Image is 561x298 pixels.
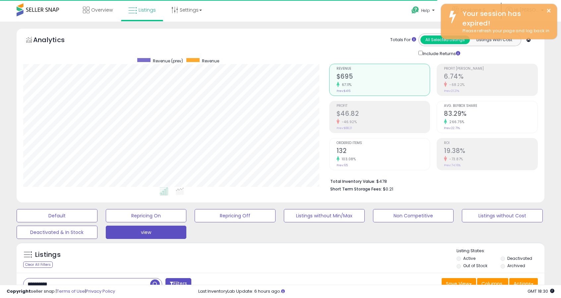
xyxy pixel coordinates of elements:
[340,82,352,87] small: 67.11%
[106,226,187,239] button: view
[91,7,113,13] span: Overview
[444,163,461,167] small: Prev: 74.16%
[458,28,552,34] div: Please refresh your page and log back in
[195,209,276,222] button: Repricing Off
[330,186,382,192] b: Short Term Storage Fees:
[35,250,61,260] h5: Listings
[139,7,156,13] span: Listings
[198,288,554,295] div: Last InventoryLab Update: 6 hours ago.
[444,141,537,145] span: ROI
[337,110,430,119] h2: $46.82
[477,278,508,289] button: Columns
[444,73,537,82] h2: 6.74%
[444,110,537,119] h2: 83.29%
[509,278,538,289] button: Actions
[337,163,348,167] small: Prev: 65
[383,186,393,192] span: $0.21
[463,263,487,268] label: Out of Stock
[447,82,465,87] small: -68.22%
[413,49,468,57] div: Include Returns
[420,36,470,44] button: All Selected Listings
[481,280,502,287] span: Columns
[337,89,350,93] small: Prev: $416
[340,119,357,124] small: -46.92%
[447,119,465,124] small: 266.75%
[33,35,78,46] h5: Analytics
[373,209,454,222] button: Non Competitive
[406,1,441,22] a: Help
[337,73,430,82] h2: $695
[337,141,430,145] span: Ordered Items
[337,147,430,156] h2: 132
[153,58,183,64] span: Revenue (prev)
[421,8,430,13] span: Help
[507,256,532,261] label: Deactivated
[457,248,544,254] p: Listing States:
[23,261,53,268] div: Clear All Filters
[330,179,375,184] b: Total Inventory Value:
[17,226,97,239] button: Deactivated & In Stock
[444,104,537,108] span: Avg. Buybox Share
[444,126,460,130] small: Prev: 22.71%
[340,157,356,162] small: 103.08%
[337,126,352,130] small: Prev: $88.21
[337,104,430,108] span: Profit
[202,58,219,64] span: Revenue
[444,89,459,93] small: Prev: 21.21%
[57,288,85,294] a: Terms of Use
[528,288,554,294] span: 2025-08-12 18:30 GMT
[458,9,552,28] div: Your session has expired!
[411,6,419,14] i: Get Help
[444,67,537,71] span: Profit [PERSON_NAME]
[86,288,115,294] a: Privacy Policy
[7,288,31,294] strong: Copyright
[469,36,519,44] button: Listings With Cost
[106,209,187,222] button: Repricing On
[546,7,551,15] button: ×
[442,278,476,289] button: Save View
[17,209,97,222] button: Default
[337,67,430,71] span: Revenue
[165,278,191,290] button: Filters
[462,209,543,222] button: Listings without Cost
[330,177,533,185] li: $478
[284,209,365,222] button: Listings without Min/Max
[463,256,475,261] label: Active
[447,157,463,162] small: -73.87%
[507,263,525,268] label: Archived
[7,288,115,295] div: seller snap | |
[444,147,537,156] h2: 19.38%
[390,37,416,43] div: Totals For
